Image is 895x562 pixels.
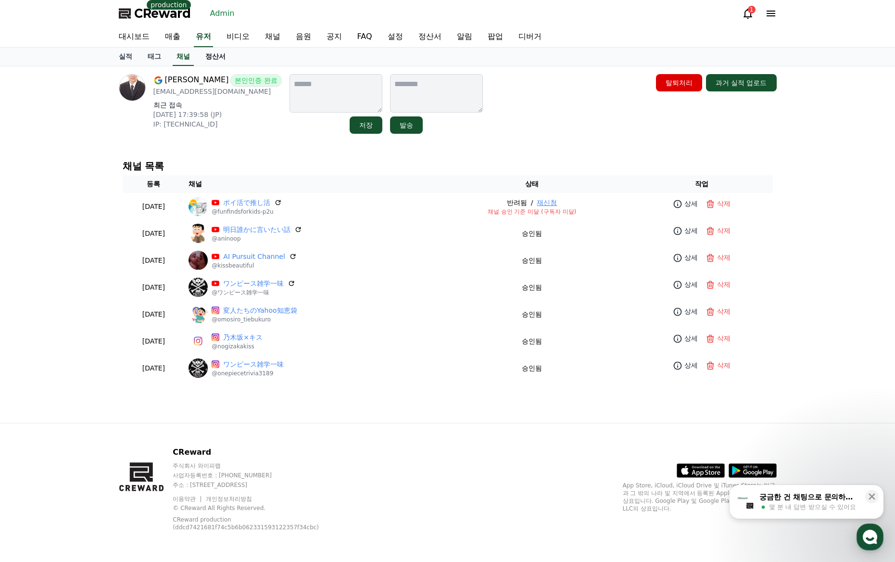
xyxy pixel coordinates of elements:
[223,225,290,235] a: 明日誰かに言いたい話
[206,6,239,21] a: Admin
[671,224,700,238] a: 상세
[119,6,191,21] a: CReward
[189,251,208,270] img: AI Pursuit Channel
[223,279,284,289] a: ワンピース雑学一味
[212,208,282,216] p: @funfindsforkids-p2u
[522,363,542,373] p: 승인됨
[704,305,732,319] button: 삭제
[219,27,257,47] a: 비디오
[88,320,100,328] span: 대화
[480,27,511,47] a: 팝업
[212,235,302,243] p: @aninoop
[194,27,213,47] a: 유저
[656,74,702,91] button: 탈퇴처리
[223,359,284,370] a: ワンピース雑学一味
[230,74,281,87] span: 본인인증 완료
[684,253,698,263] p: 상세
[126,363,181,373] p: [DATE]
[704,278,732,292] button: 삭제
[437,208,627,216] p: 채널 승인 기준 미달 (구독자 미달)
[684,360,698,370] p: 상세
[223,198,270,208] a: ポイ活で推し活
[173,447,341,458] p: CReward
[153,100,282,110] p: 최근 접속
[63,305,124,329] a: 대화
[522,336,542,346] p: 승인됨
[173,472,341,479] p: 사업자등록번호 : [PHONE_NUMBER]
[671,332,700,345] a: 상세
[173,481,341,489] p: 주소 : [STREET_ADDRESS]
[212,343,263,350] p: @nogizakakiss
[319,27,350,47] a: 공지
[126,255,181,266] p: [DATE]
[671,358,700,372] a: 상세
[511,27,549,47] a: 디버거
[717,307,731,317] p: 삭제
[153,87,282,96] p: [EMAIL_ADDRESS][DOMAIN_NAME]
[111,48,140,66] a: 실적
[126,336,181,346] p: [DATE]
[717,199,731,209] p: 삭제
[30,319,36,327] span: 홈
[149,319,160,327] span: 설정
[704,197,732,211] button: 삭제
[390,116,423,134] button: 발송
[189,332,208,351] img: 乃木坂×キス
[123,175,185,193] th: 등록
[717,226,731,236] p: 삭제
[717,280,731,290] p: 삭제
[223,306,297,316] a: 変人たちのYahoo知恵袋
[212,262,296,269] p: @kissbeautiful
[206,496,252,502] a: 개인정보처리방침
[173,48,194,66] a: 채널
[433,175,631,193] th: 상태
[157,27,188,47] a: 매출
[748,6,756,13] div: 1
[189,358,208,378] img: ワンピース雑学一味
[173,462,341,470] p: 주식회사 와이피랩
[189,278,208,297] img: ワンピース雑学一味
[742,8,754,19] a: 1
[671,251,700,265] a: 상세
[717,360,731,370] p: 삭제
[212,370,284,377] p: @onepiecetrivia3189
[537,198,557,208] button: 재신청
[717,333,731,344] p: 삭제
[212,316,297,323] p: @omosiro_tiebukuro
[153,119,282,129] p: IP: [TECHNICAL_ID]
[185,175,433,193] th: 채널
[522,229,542,239] p: 승인됨
[119,74,146,101] img: profile image
[704,224,732,238] button: 삭제
[684,307,698,317] p: 상세
[189,197,208,216] img: ポイ活で推し活
[111,27,157,47] a: 대시보드
[350,27,380,47] a: FAQ
[223,332,263,343] a: 乃木坂×キス
[704,358,732,372] button: 삭제
[623,482,777,512] p: App Store, iCloud, iCloud Drive 및 iTunes Store는 미국과 그 밖의 나라 및 지역에서 등록된 Apple Inc.의 서비스 상표입니다. Goo...
[522,282,542,293] p: 승인됨
[173,496,203,502] a: 이용약관
[288,27,319,47] a: 음원
[671,278,700,292] a: 상세
[140,48,169,66] a: 태그
[173,516,327,531] p: CReward production (ddcd7421681f74c5b6b062331593122357f34cbc)
[671,305,700,319] a: 상세
[704,332,732,345] button: 삭제
[189,305,208,324] img: 変人たちのYahoo知恵袋
[123,161,773,171] h4: 채널 목록
[126,229,181,239] p: [DATE]
[630,175,772,193] th: 작업
[212,289,295,296] p: @ワンピース雑学一味
[449,27,480,47] a: 알림
[173,504,341,512] p: © CReward All Rights Reserved.
[134,6,191,21] span: CReward
[380,27,411,47] a: 설정
[527,198,537,208] span: /
[706,74,777,91] button: 과거 실적 업로드
[165,74,229,87] span: [PERSON_NAME]
[411,27,449,47] a: 정산서
[684,226,698,236] p: 상세
[223,252,285,262] a: AI Pursuit Channel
